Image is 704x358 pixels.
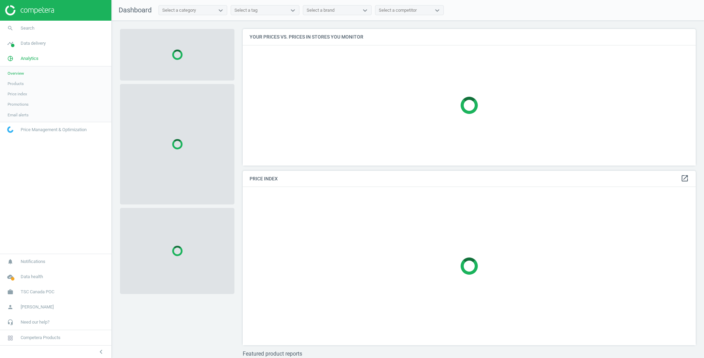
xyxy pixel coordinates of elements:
[162,7,196,13] div: Select a category
[8,81,24,86] span: Products
[21,40,46,46] span: Data delivery
[8,102,29,107] span: Promotions
[8,71,24,76] span: Overview
[8,112,29,118] span: Email alerts
[4,37,17,50] i: timeline
[4,270,17,283] i: cloud_done
[243,350,696,357] h3: Featured product reports
[21,319,49,325] span: Need our help?
[4,285,17,298] i: work
[21,55,38,62] span: Analytics
[681,174,689,183] a: open_in_new
[234,7,257,13] div: Select a tag
[21,289,54,295] span: TSC Canada POC
[21,335,60,341] span: Competera Products
[21,274,43,280] span: Data health
[4,301,17,314] i: person
[4,316,17,329] i: headset_mic
[97,348,105,356] i: chevron_left
[8,91,27,97] span: Price index
[21,259,45,265] span: Notifications
[21,25,34,31] span: Search
[307,7,334,13] div: Select a brand
[4,22,17,35] i: search
[379,7,417,13] div: Select a competitor
[119,6,152,14] span: Dashboard
[21,304,54,310] span: [PERSON_NAME]
[21,127,87,133] span: Price Management & Optimization
[4,52,17,65] i: pie_chart_outlined
[7,126,13,133] img: wGWNvw8QSZomAAAAABJRU5ErkJggg==
[243,171,696,187] h4: Price Index
[243,29,696,45] h4: Your prices vs. prices in stores you monitor
[5,5,54,15] img: ajHJNr6hYgQAAAAASUVORK5CYII=
[681,174,689,182] i: open_in_new
[4,255,17,268] i: notifications
[92,347,110,356] button: chevron_left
